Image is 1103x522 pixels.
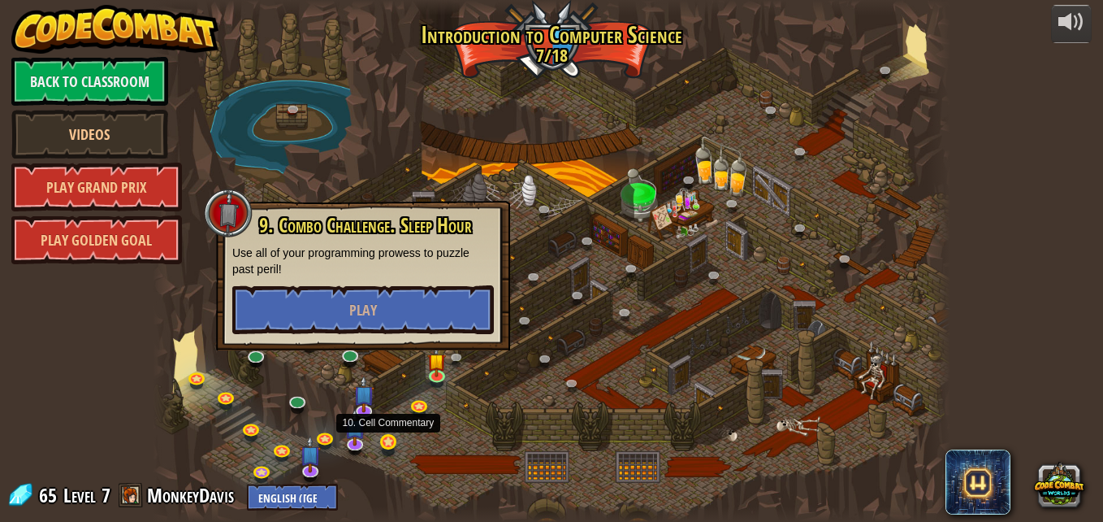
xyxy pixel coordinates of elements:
img: level-banner-started.png [427,346,446,378]
a: Back to Classroom [11,57,168,106]
span: Level [63,482,96,509]
span: 7 [102,482,110,508]
a: Play Grand Prix [11,163,182,211]
img: level-banner-unstarted-subscriber.png [299,435,321,472]
p: Use all of your programming prowess to puzzle past peril! [232,245,494,277]
span: 9. Combo Challenge. Sleep Hour [259,211,472,239]
span: Play [349,300,377,320]
span: 65 [39,482,62,508]
a: Play Golden Goal [11,215,182,264]
a: Videos [11,110,168,159]
img: level-banner-unstarted-subscriber.png [344,408,366,446]
a: MonkeyDavis [147,482,239,508]
button: Adjust volume [1051,5,1092,43]
img: level-banner-unstarted-subscriber.png [353,375,374,412]
button: Play [232,285,494,334]
img: CodeCombat - Learn how to code by playing a game [11,5,219,54]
